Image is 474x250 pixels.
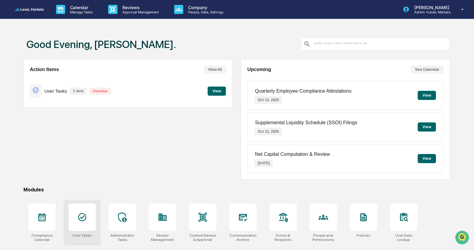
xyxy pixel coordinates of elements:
div: 🔎 [6,136,11,141]
p: 1 item [70,88,87,94]
div: Communications Archive [229,233,257,242]
p: How can we help? [6,13,111,22]
p: Oct 13, 2025 [255,96,282,104]
button: See Calendar [411,66,444,74]
p: [DATE] [255,159,272,167]
p: Calendar [65,5,96,10]
span: [DATE] [54,83,66,87]
p: Company [183,5,226,10]
span: [PERSON_NAME] [19,83,49,87]
div: We're available if you need us! [27,53,84,57]
a: Powered byPylon [43,150,74,155]
div: People and Permissions [310,233,337,242]
button: See all [94,66,111,74]
div: 🗄️ [44,125,49,130]
div: Past conversations [6,67,41,72]
span: Pylon [61,151,74,155]
p: User Tasks [44,88,67,94]
img: logo [15,8,44,11]
p: Overdue [90,88,111,94]
button: View [418,91,436,100]
div: User Tasks [72,233,92,238]
h2: Upcoming [247,67,271,72]
button: View [418,122,436,132]
span: • [51,99,53,104]
span: [PERSON_NAME] [19,99,49,104]
p: Reviews [118,5,162,10]
p: Quarterly Employee Compliance Attestations [255,88,351,94]
div: User Data Lookup [390,233,417,242]
p: People, Data, Settings [183,10,226,14]
div: Forms & Requests [269,233,297,242]
div: Content Review & Approval [189,233,216,242]
button: Start new chat [104,48,111,56]
div: Administrator Tasks [109,233,136,242]
span: Data Lookup [12,136,38,142]
p: [PERSON_NAME] [409,5,452,10]
img: 1746055101610-c473b297-6a78-478c-a979-82029cc54cd1 [12,83,17,88]
span: Preclearance [12,124,39,130]
p: Admin • LeveL Markets [409,10,452,14]
img: 1746055101610-c473b297-6a78-478c-a979-82029cc54cd1 [12,99,17,104]
h2: Action Items [30,67,59,72]
span: Attestations [50,124,75,130]
div: Policies [356,233,370,238]
p: Oct 13, 2025 [255,128,282,135]
p: Net Capital Computation & Review [255,152,330,157]
img: 8933085812038_c878075ebb4cc5468115_72.jpg [13,46,24,57]
a: 🗄️Attestations [42,122,78,133]
p: Manage Tasks [65,10,96,14]
button: View [418,154,436,163]
img: 1746055101610-c473b297-6a78-478c-a979-82029cc54cd1 [6,46,17,57]
iframe: Open customer support [455,230,471,246]
div: Compliance Calendar [28,233,56,242]
h1: Good Evening, [PERSON_NAME]. [26,38,176,50]
a: 🔎Data Lookup [4,133,41,144]
p: Approval Management [118,10,162,14]
div: Start new chat [27,46,100,53]
a: View [208,88,226,94]
button: View All [204,66,226,74]
div: 🖐️ [6,125,11,130]
span: [DATE] [54,99,66,104]
div: Modules [23,187,450,193]
img: Jack Rasmussen [6,77,16,87]
span: • [51,83,53,87]
a: 🖐️Preclearance [4,122,42,133]
button: View [208,87,226,96]
p: Supplemental Liquidity Schedule (SSOI) Filings [255,120,357,125]
div: Vendor Management [149,233,176,242]
img: Jack Rasmussen [6,93,16,103]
